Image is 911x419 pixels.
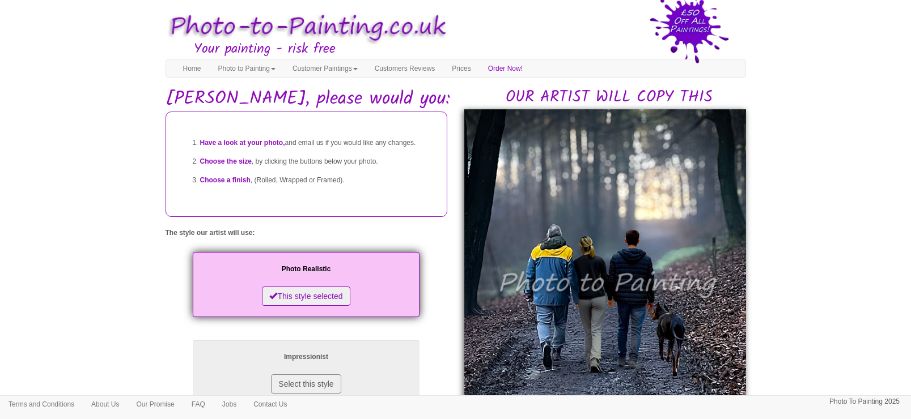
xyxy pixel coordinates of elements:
[200,157,252,165] span: Choose the size
[204,351,408,363] p: Impressionist
[204,263,408,275] p: Photo Realistic
[214,396,245,413] a: Jobs
[480,60,531,77] a: Order Now!
[366,60,444,77] a: Customers Reviews
[166,89,746,109] h1: [PERSON_NAME], please would you:
[200,176,251,184] span: Choose a finish
[194,42,746,57] h3: Your painting - risk free
[200,139,285,147] span: Have a look at your photo,
[183,396,214,413] a: FAQ
[473,89,746,106] h2: OUR ARTIST WILL COPY THIS
[210,60,284,77] a: Photo to Painting
[175,60,210,77] a: Home
[829,396,900,408] p: Photo To Painting 2025
[245,396,295,413] a: Contact Us
[200,134,435,152] li: and email us if you would like any changes.
[83,396,128,413] a: About Us
[200,152,435,171] li: , by clicking the buttons below your photo.
[443,60,479,77] a: Prices
[284,60,366,77] a: Customer Paintings
[128,396,183,413] a: Our Promise
[200,171,435,190] li: , (Rolled, Wrapped or Framed).
[160,6,450,49] img: Photo to Painting
[271,374,341,394] button: Select this style
[262,287,350,306] button: This style selected
[166,228,255,238] label: The style our artist will use:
